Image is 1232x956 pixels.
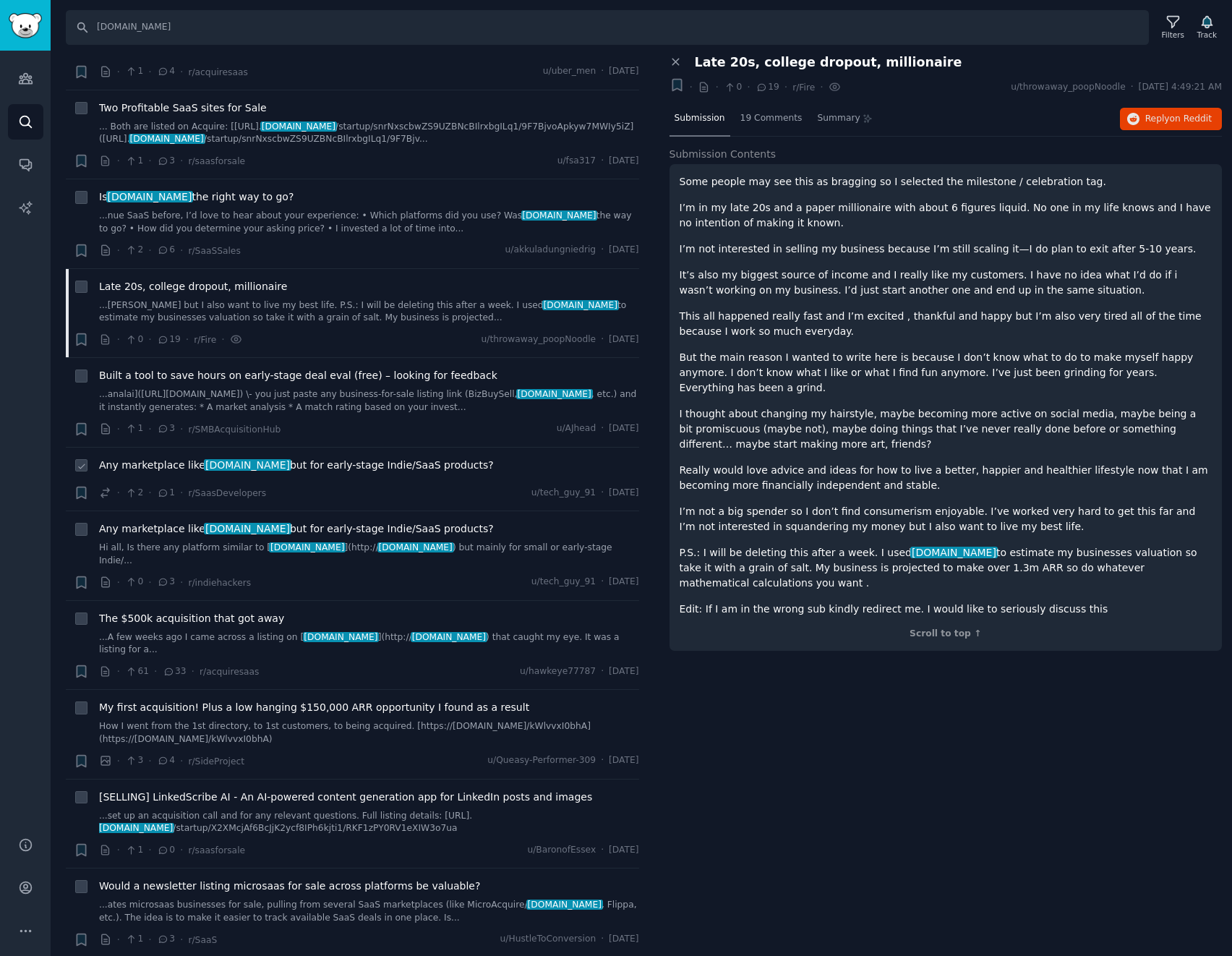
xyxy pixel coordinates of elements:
[125,65,143,78] span: 1
[487,754,596,767] span: u/Queasy-Performer-309
[1170,114,1212,124] span: on Reddit
[482,333,596,346] span: u/throwaway_poopNoodle
[125,933,143,946] span: 1
[670,147,777,162] span: Submission Contents
[99,101,267,116] a: Two Profitable SaaS sites for Sale
[609,576,638,589] span: [DATE]
[148,842,151,858] span: ·
[526,900,603,910] span: [DOMAIN_NAME]
[157,65,175,78] span: 4
[609,933,638,946] span: [DATE]
[99,521,494,537] span: Any marketplace like but for early-stage Indie/SaaS products?
[99,368,497,383] a: Built a tool to save hours on early-stage deal eval (free) – looking for feedback
[117,932,120,947] span: ·
[99,631,639,657] a: ...A few weeks ago I came across a listing on [[DOMAIN_NAME]](http://[DOMAIN_NAME]) that caught m...
[125,844,143,857] span: 1
[500,933,596,946] span: u/HustleToConversion
[609,844,638,857] span: [DATE]
[99,720,639,746] a: How I went from the 1st directory, to 1st customers, to being acquired. [https://[DOMAIN_NAME]/kW...
[680,268,1212,298] p: It’s also my biggest source of income and I really like my customers. I have no idea what I’d do ...
[99,299,639,325] a: ...[PERSON_NAME] but I also want to live my best life. P.S.: I will be deleting this after a week...
[99,210,639,235] a: ...nue SaaS before, I’d love to hear about your experience: • Which platforms did you use? Was[DO...
[675,112,725,125] span: Submission
[1120,108,1222,131] button: Replyon Reddit
[740,112,803,125] span: 19 Comments
[817,112,860,125] span: Summary
[411,632,487,642] span: [DOMAIN_NAME]
[99,790,592,805] a: [SELLING] LinkedScribe AI - An AI-powered content generation app for LinkedIn posts and images
[148,243,151,258] span: ·
[1131,81,1134,94] span: ·
[148,485,151,500] span: ·
[792,82,815,93] span: r/Fire
[125,155,143,168] span: 1
[192,664,194,679] span: ·
[180,64,183,80] span: ·
[784,80,787,95] span: ·
[601,576,604,589] span: ·
[99,879,480,894] span: Would a newsletter listing microsaas for sale across platforms be valuable?
[188,424,281,435] span: r/SMBAcquisitionHub
[188,246,240,256] span: r/SaaSSales
[601,933,604,946] span: ·
[609,487,638,500] span: [DATE]
[527,844,596,857] span: u/BaronofEssex
[125,422,143,435] span: 1
[99,611,284,626] a: The $500k acquisition that got away
[148,932,151,947] span: ·
[129,134,205,144] span: [DOMAIN_NAME]
[680,602,1212,617] p: Edit: If I am in the wrong sub kindly redirect me. I would like to seriously discuss this
[188,845,245,855] span: r/saasforsale
[1162,30,1184,40] div: Filters
[99,121,639,146] a: ... Both are listed on Acquire: [[URL].[DOMAIN_NAME]/startup/snrNxscbwZS9UZBNcBIlrxbgILq1/9F7Bjvo...
[157,333,181,346] span: 19
[695,55,962,70] span: Late 20s, college dropout, millionaire
[9,13,42,38] img: GummySearch logo
[188,756,244,767] span: r/SideProject
[180,842,183,858] span: ·
[609,65,638,78] span: [DATE]
[157,576,175,589] span: 3
[601,155,604,168] span: ·
[204,523,291,534] span: [DOMAIN_NAME]
[1197,30,1217,40] div: Track
[1145,113,1212,126] span: Reply
[1192,12,1222,43] button: Track
[260,121,337,132] span: [DOMAIN_NAME]
[99,700,529,715] a: My first acquisition! Plus a low hanging $150,000 ARR opportunity I found as a result
[505,244,596,257] span: u/akkuladungniedrig
[520,665,596,678] span: u/hawkeye77787
[99,521,494,537] a: Any marketplace like[DOMAIN_NAME]but for early-stage Indie/SaaS products?
[715,80,718,95] span: ·
[157,422,175,435] span: 3
[601,844,604,857] span: ·
[98,823,174,833] span: [DOMAIN_NAME]
[194,335,216,345] span: r/Fire
[180,422,183,437] span: ·
[557,422,596,435] span: u/AJhead
[117,332,120,347] span: ·
[117,485,120,500] span: ·
[531,576,596,589] span: u/tech_guy_91
[601,422,604,435] span: ·
[99,279,287,294] a: Late 20s, college dropout, millionaire
[180,485,183,500] span: ·
[680,463,1212,493] p: Really would love advice and ideas for how to live a better, happier and healthier lifestyle now ...
[557,155,596,168] span: u/fsa317
[125,487,143,500] span: 2
[609,754,638,767] span: [DATE]
[154,664,157,679] span: ·
[601,487,604,500] span: ·
[516,389,593,399] span: [DOMAIN_NAME]
[148,332,151,347] span: ·
[601,754,604,767] span: ·
[99,458,494,473] span: Any marketplace like but for early-stage Indie/SaaS products?
[117,754,120,769] span: ·
[680,242,1212,257] p: I’m not interested in selling my business because I’m still scaling it—I do plan to exit after 5-...
[157,933,175,946] span: 3
[188,578,251,588] span: r/indiehackers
